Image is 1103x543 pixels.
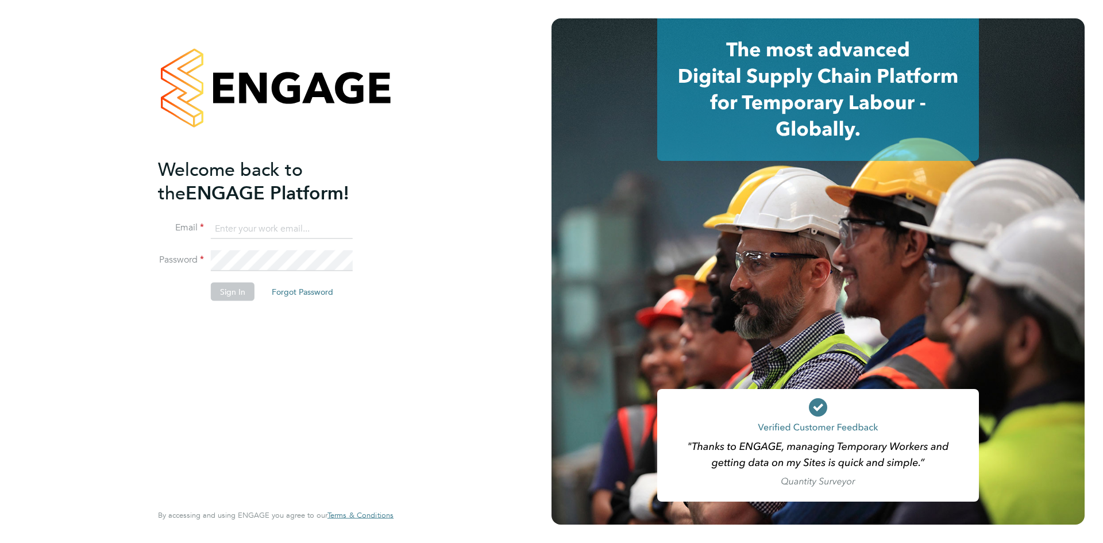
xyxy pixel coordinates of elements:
button: Sign In [211,283,254,301]
label: Email [158,222,204,234]
input: Enter your work email... [211,218,353,239]
h2: ENGAGE Platform! [158,157,382,205]
label: Password [158,254,204,266]
a: Terms & Conditions [327,511,394,520]
span: Terms & Conditions [327,510,394,520]
span: Welcome back to the [158,158,303,204]
button: Forgot Password [263,283,342,301]
span: By accessing and using ENGAGE you agree to our [158,510,394,520]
